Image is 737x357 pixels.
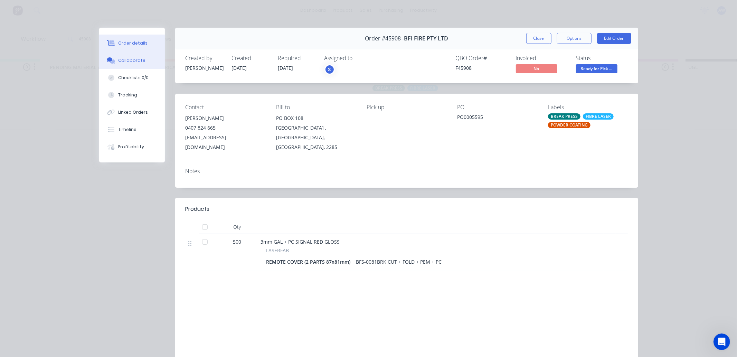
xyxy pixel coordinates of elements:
button: Ready for Pick ... [576,64,617,75]
button: Profitability [99,138,165,156]
span: [DATE] [278,65,293,71]
div: Contact [186,104,265,111]
div: Labels [548,104,627,111]
button: Options [557,33,592,44]
div: Profitability [118,144,144,150]
div: F45908 [456,64,508,72]
div: PO BOX 108 [276,113,356,123]
div: Linked Orders [118,109,148,115]
div: BFS-0081BRK CUT + FOLD + PEM + PC [353,257,445,267]
div: 0407 824 665 [186,123,265,133]
div: Bill to [276,104,356,111]
button: Checklists 0/0 [99,69,165,86]
div: QBO Order # [456,55,508,62]
div: REMOTE COVER (2 PARTS 87x81mm) [266,257,353,267]
div: PO [457,104,537,111]
div: Timeline [118,126,136,133]
div: Products [186,205,210,213]
div: Tracking [118,92,137,98]
div: Order details [118,40,148,46]
button: Close [526,33,551,44]
button: Collaborate [99,52,165,69]
span: LASERFAB [266,247,289,254]
span: 500 [233,238,242,245]
div: Assigned to [324,55,394,62]
button: Linked Orders [99,104,165,121]
div: Collaborate [118,57,145,64]
iframe: Intercom live chat [714,333,730,350]
div: Checklists 0/0 [118,75,149,81]
div: [PERSON_NAME] [186,64,224,72]
button: Order details [99,35,165,52]
span: BFI FIRE PTY LTD [404,35,448,42]
span: [DATE] [232,65,247,71]
div: Pick up [367,104,446,111]
span: 3mm GAL + PC SIGNAL RED GLOSS [261,238,340,245]
span: Ready for Pick ... [576,64,617,73]
div: FIBRE LASER [583,113,614,120]
div: [EMAIL_ADDRESS][DOMAIN_NAME] [186,133,265,152]
div: PO BOX 108[GEOGRAPHIC_DATA] , [GEOGRAPHIC_DATA], [GEOGRAPHIC_DATA], 2285 [276,113,356,152]
button: Timeline [99,121,165,138]
div: PO0005595 [457,113,537,123]
div: Created [232,55,270,62]
div: [GEOGRAPHIC_DATA] , [GEOGRAPHIC_DATA], [GEOGRAPHIC_DATA], 2285 [276,123,356,152]
span: No [516,64,557,73]
div: [PERSON_NAME]0407 824 665[EMAIL_ADDRESS][DOMAIN_NAME] [186,113,265,152]
div: Status [576,55,628,62]
div: POWDER COATING [548,122,590,128]
span: Order #45908 - [365,35,404,42]
button: S [324,64,335,75]
div: Required [278,55,316,62]
div: Invoiced [516,55,568,62]
div: [PERSON_NAME] [186,113,265,123]
div: Notes [186,168,628,175]
button: Tracking [99,86,165,104]
button: Edit Order [597,33,631,44]
div: BREAK PRESS [548,113,580,120]
div: Qty [217,220,258,234]
div: Created by [186,55,224,62]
